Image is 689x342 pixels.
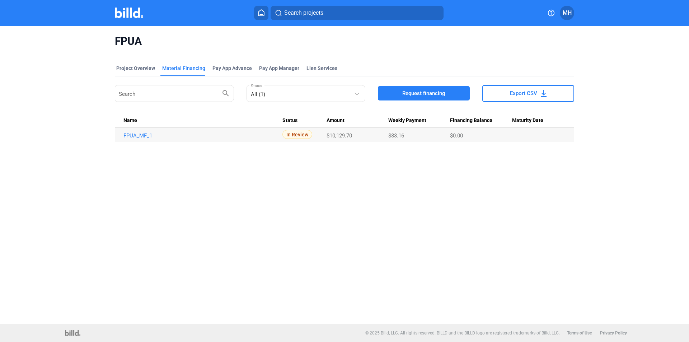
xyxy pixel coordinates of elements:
b: Privacy Policy [600,331,627,336]
span: $0.00 [450,132,463,139]
span: $83.16 [388,132,404,139]
b: Terms of Use [567,331,592,336]
span: Request financing [402,90,445,97]
span: Maturity Date [512,117,543,124]
p: | [595,331,596,336]
span: Status [282,117,297,124]
span: Export CSV [510,90,537,97]
span: In Review [282,130,312,139]
div: Project Overview [116,65,155,72]
span: FPUA [115,34,574,48]
span: Name [123,117,137,124]
mat-icon: search [221,89,230,97]
span: $10,129.70 [327,132,352,139]
div: Pay App Advance [212,65,252,72]
a: FPUA_MF_1 [123,132,282,139]
span: Search projects [284,9,323,17]
mat-select-trigger: All (1) [251,91,265,98]
p: © 2025 Billd, LLC. All rights reserved. BILLD and the BILLD logo are registered trademarks of Bil... [365,331,560,336]
span: Weekly Payment [388,117,426,124]
img: Billd Company Logo [115,8,143,18]
span: Financing Balance [450,117,492,124]
div: Lien Services [306,65,337,72]
img: logo [65,330,80,336]
span: Pay App Manager [259,65,299,72]
div: Material Financing [162,65,205,72]
span: Amount [327,117,344,124]
span: MH [563,9,572,17]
